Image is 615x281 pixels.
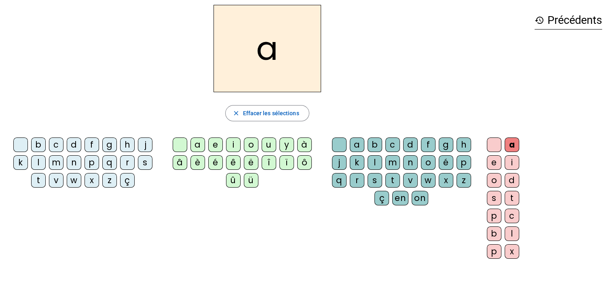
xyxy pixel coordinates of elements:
div: ë [244,155,258,170]
div: f [421,137,435,152]
div: b [368,137,382,152]
div: n [403,155,418,170]
div: l [505,226,519,241]
div: v [49,173,63,188]
div: h [456,137,471,152]
div: b [487,226,501,241]
div: c [505,209,519,223]
div: q [332,173,347,188]
div: o [487,173,501,188]
div: p [487,209,501,223]
div: c [49,137,63,152]
div: s [368,173,382,188]
div: s [138,155,152,170]
span: Effacer les sélections [243,108,299,118]
div: ï [279,155,294,170]
div: é [439,155,453,170]
div: o [244,137,258,152]
div: t [505,191,519,205]
div: t [31,173,46,188]
div: â [173,155,187,170]
div: p [85,155,99,170]
div: p [487,244,501,259]
div: w [67,173,81,188]
div: s [487,191,501,205]
div: o [421,155,435,170]
div: en [392,191,408,205]
div: ü [244,173,258,188]
div: w [421,173,435,188]
div: c [385,137,400,152]
h3: Précédents [535,11,602,30]
mat-icon: history [535,15,544,25]
div: e [208,137,223,152]
div: a [505,137,519,152]
div: p [456,155,471,170]
div: d [67,137,81,152]
div: x [439,173,453,188]
div: l [31,155,46,170]
div: l [368,155,382,170]
div: h [120,137,135,152]
div: û [226,173,241,188]
div: z [456,173,471,188]
div: on [412,191,428,205]
div: d [403,137,418,152]
div: ô [297,155,312,170]
div: g [102,137,117,152]
div: a [350,137,364,152]
div: f [85,137,99,152]
div: ç [120,173,135,188]
div: î [262,155,276,170]
div: d [505,173,519,188]
div: i [226,137,241,152]
div: m [385,155,400,170]
div: t [385,173,400,188]
div: u [262,137,276,152]
div: è [190,155,205,170]
div: r [350,173,364,188]
div: b [31,137,46,152]
div: a [190,137,205,152]
div: q [102,155,117,170]
button: Effacer les sélections [225,105,309,121]
div: x [85,173,99,188]
div: e [487,155,501,170]
div: ç [374,191,389,205]
div: z [102,173,117,188]
div: m [49,155,63,170]
div: é [208,155,223,170]
div: g [439,137,453,152]
div: à [297,137,312,152]
div: y [279,137,294,152]
div: k [13,155,28,170]
div: i [505,155,519,170]
div: ê [226,155,241,170]
div: v [403,173,418,188]
div: r [120,155,135,170]
div: j [332,155,347,170]
h2: a [213,5,321,92]
div: j [138,137,152,152]
div: x [505,244,519,259]
mat-icon: close [232,110,239,117]
div: n [67,155,81,170]
div: k [350,155,364,170]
